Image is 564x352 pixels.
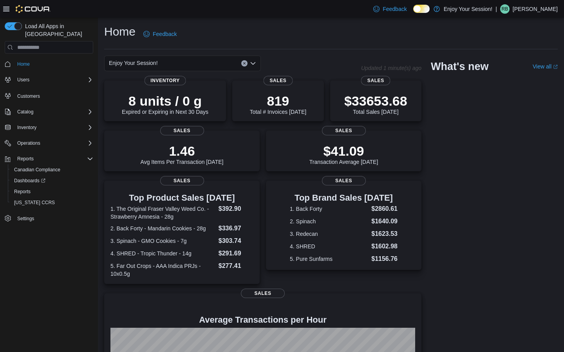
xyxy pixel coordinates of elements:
dd: $1602.98 [371,242,398,251]
p: 819 [250,93,306,109]
span: Feedback [153,30,177,38]
dt: 5. Far Out Crops - AAA Indica PRJs - 10x0.5g [110,262,215,278]
a: Feedback [370,1,410,17]
div: Transaction Average [DATE] [309,143,378,165]
p: 1.46 [141,143,224,159]
button: Canadian Compliance [8,164,96,175]
dd: $392.90 [219,204,253,214]
span: Reports [14,189,31,195]
dt: 2. Back Forty - Mandarin Cookies - 28g [110,224,215,232]
button: Catalog [2,106,96,117]
span: Customers [14,91,93,101]
span: Load All Apps in [GEOGRAPHIC_DATA] [22,22,93,38]
span: Reports [14,154,93,163]
a: [US_STATE] CCRS [11,198,58,207]
p: 8 units / 0 g [122,93,208,109]
dd: $336.97 [219,224,253,233]
nav: Complex example [5,55,93,244]
span: Sales [361,76,390,85]
dd: $277.41 [219,261,253,271]
p: $41.09 [309,143,378,159]
dd: $1156.76 [371,254,398,264]
input: Dark Mode [413,5,430,13]
h3: Top Product Sales [DATE] [110,193,253,203]
span: Washington CCRS [11,198,93,207]
button: Settings [2,213,96,224]
h4: Average Transactions per Hour [110,315,415,325]
p: | [495,4,497,14]
span: Reports [17,156,34,162]
span: Home [14,59,93,69]
a: Settings [14,214,37,223]
span: Sales [263,76,293,85]
p: Updated 1 minute(s) ago [361,65,421,71]
div: Expired or Expiring in Next 30 Days [122,93,208,115]
button: Operations [2,138,96,149]
span: Canadian Compliance [11,165,93,174]
svg: External link [553,65,558,69]
span: Reports [11,187,93,196]
a: Canadian Compliance [11,165,63,174]
span: Sales [160,126,204,135]
button: Inventory [2,122,96,133]
span: Inventory [17,124,36,131]
button: Catalog [14,107,36,117]
div: Total # Invoices [DATE] [250,93,306,115]
button: [US_STATE] CCRS [8,197,96,208]
span: Enjoy Your Session! [109,58,158,68]
span: Users [14,75,93,84]
dt: 4. SHRED - Tropic Thunder - 14g [110,250,215,257]
dt: 5. Pure Sunfarms [290,255,368,263]
a: Feedback [140,26,180,42]
span: Operations [17,140,40,146]
span: Home [17,61,30,67]
dd: $2860.61 [371,204,398,214]
div: Avg Items Per Transaction [DATE] [141,143,224,165]
button: Reports [14,154,37,163]
dd: $1640.09 [371,217,398,226]
span: Catalog [14,107,93,117]
button: Operations [14,138,43,148]
h1: Home [104,24,136,40]
button: Inventory [14,123,40,132]
dd: $291.69 [219,249,253,258]
span: Inventory [14,123,93,132]
dt: 2. Spinach [290,217,368,225]
h3: Top Brand Sales [DATE] [290,193,398,203]
span: Dashboards [11,176,93,185]
a: Home [14,59,33,69]
span: [US_STATE] CCRS [14,199,55,206]
button: Open list of options [250,60,256,66]
button: Customers [2,90,96,101]
dt: 1. Back Forty [290,205,368,213]
span: Customers [17,93,40,99]
button: Home [2,58,96,70]
dt: 1. The Original Fraser Valley Weed Co. - Strawberry Amnesia - 28g [110,205,215,221]
span: Settings [17,216,34,222]
span: Sales [241,289,285,298]
span: Feedback [383,5,407,13]
span: Sales [322,176,366,185]
button: Users [14,75,33,84]
button: Users [2,74,96,85]
button: Reports [2,153,96,164]
button: Clear input [241,60,248,66]
span: Settings [14,214,93,223]
dt: 3. Redecan [290,230,368,238]
h2: What's new [431,60,488,73]
p: $33653.68 [344,93,407,109]
button: Reports [8,186,96,197]
span: Users [17,77,29,83]
div: Total Sales [DATE] [344,93,407,115]
dd: $1623.53 [371,229,398,239]
span: Dashboards [14,178,45,184]
a: Reports [11,187,34,196]
div: Riley Boyd [500,4,510,14]
dt: 4. SHRED [290,242,368,250]
span: Sales [160,176,204,185]
a: View allExternal link [533,63,558,70]
span: Operations [14,138,93,148]
p: Enjoy Your Session! [444,4,493,14]
span: Canadian Compliance [14,167,60,173]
